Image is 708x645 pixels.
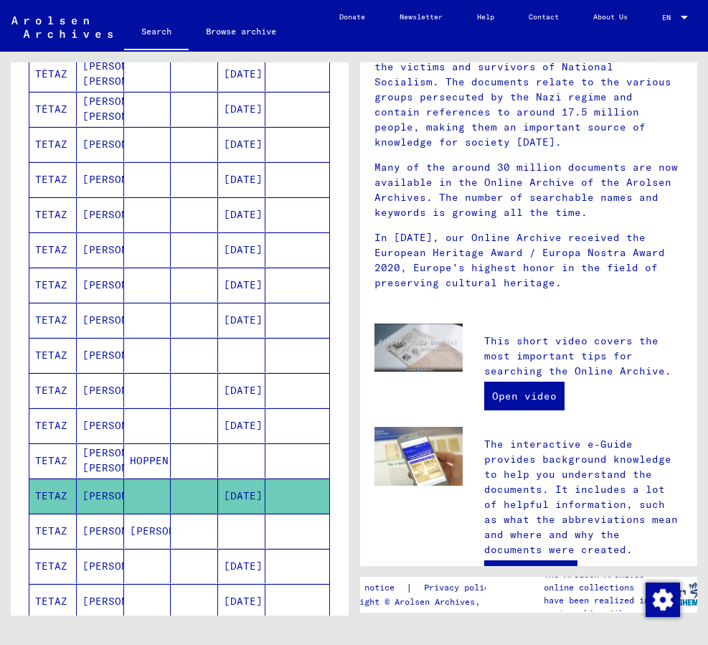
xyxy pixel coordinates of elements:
[77,162,124,197] mat-cell: [PERSON_NAME]
[484,560,577,589] a: Open e-Guide
[124,514,171,548] mat-cell: [PERSON_NAME]
[29,408,77,443] mat-cell: TETAZ
[374,160,684,220] p: Many of the around 30 million documents are now available in the Online Archive of the Arolsen Ar...
[544,568,655,594] p: The Arolsen Archives online collections
[374,427,463,486] img: eguide.jpg
[29,584,77,618] mat-cell: TETAZ
[189,14,293,49] a: Browse archive
[29,514,77,548] mat-cell: TETAZ
[218,232,265,267] mat-cell: [DATE]
[77,479,124,513] mat-cell: [PERSON_NAME]
[218,373,265,408] mat-cell: [DATE]
[484,334,683,379] p: This short video covers the most important tips for searching the Online Archive.
[77,92,124,126] mat-cell: [PERSON_NAME] [PERSON_NAME]
[77,232,124,267] mat-cell: [PERSON_NAME]
[484,437,683,557] p: The interactive e-Guide provides background knowledge to help you understand the documents. It in...
[334,580,511,595] div: |
[29,232,77,267] mat-cell: TETAZ
[77,549,124,583] mat-cell: [PERSON_NAME]
[218,479,265,513] mat-cell: [DATE]
[218,303,265,337] mat-cell: [DATE]
[77,127,124,161] mat-cell: [PERSON_NAME]
[77,57,124,91] mat-cell: [PERSON_NAME] [PERSON_NAME]
[29,268,77,302] mat-cell: TETAZ
[334,595,511,608] p: Copyright © Arolsen Archives, 2021
[218,92,265,126] mat-cell: [DATE]
[218,197,265,232] mat-cell: [DATE]
[412,580,511,595] a: Privacy policy
[218,268,265,302] mat-cell: [DATE]
[218,584,265,618] mat-cell: [DATE]
[29,197,77,232] mat-cell: TETAZ
[77,443,124,478] mat-cell: [PERSON_NAME] [PERSON_NAME]
[29,127,77,161] mat-cell: TETAZ
[29,479,77,513] mat-cell: TETAZ
[29,92,77,126] mat-cell: TÉTAZ
[77,338,124,372] mat-cell: [PERSON_NAME]
[334,580,406,595] a: Legal notice
[374,14,684,150] p: The Arolsen Archives are an international center on Nazi [MEDICAL_DATA] with the world’s most ext...
[29,373,77,408] mat-cell: TETAZ
[544,594,655,620] p: have been realized in partnership with
[124,443,171,478] mat-cell: HOPPEN
[374,230,684,291] p: In [DATE], our Online Archive received the European Heritage Award / Europa Nostra Award 2020, Eu...
[218,127,265,161] mat-cell: [DATE]
[77,408,124,443] mat-cell: [PERSON_NAME]
[484,382,565,410] a: Open video
[77,268,124,302] mat-cell: [PERSON_NAME]
[646,583,680,617] img: Change consent
[77,303,124,337] mat-cell: [PERSON_NAME]
[218,549,265,583] mat-cell: [DATE]
[77,373,124,408] mat-cell: [PERSON_NAME]
[29,443,77,478] mat-cell: TETAZ
[29,338,77,372] mat-cell: TETAZ
[29,57,77,91] mat-cell: TÉTAZ
[662,14,678,22] span: EN
[11,17,113,38] img: Arolsen_neg.svg
[29,162,77,197] mat-cell: TETAZ
[218,162,265,197] mat-cell: [DATE]
[77,514,124,548] mat-cell: [PERSON_NAME]
[218,408,265,443] mat-cell: [DATE]
[29,303,77,337] mat-cell: TETAZ
[218,57,265,91] mat-cell: [DATE]
[374,324,463,372] img: video.jpg
[124,14,189,52] a: Search
[77,584,124,618] mat-cell: [PERSON_NAME]
[29,549,77,583] mat-cell: TETAZ
[77,197,124,232] mat-cell: [PERSON_NAME]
